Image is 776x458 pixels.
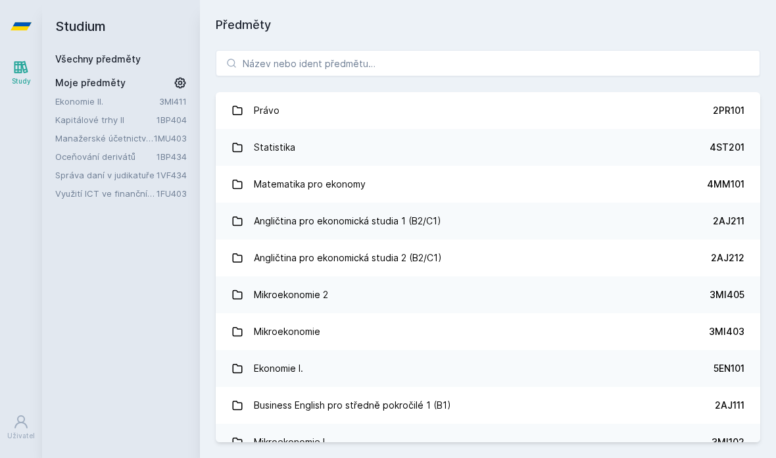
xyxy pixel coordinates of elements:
[707,178,744,191] div: 4MM101
[55,187,157,200] a: Využití ICT ve finančním účetnictví
[216,50,760,76] input: Název nebo ident předmětu…
[254,282,328,308] div: Mikroekonomie 2
[254,318,320,345] div: Mikroekonomie
[55,132,154,145] a: Manažerské účetnictví II.
[715,399,744,412] div: 2AJ111
[3,53,39,93] a: Study
[55,53,141,64] a: Všechny předměty
[713,215,744,228] div: 2AJ211
[55,113,157,126] a: Kapitálové trhy II
[159,96,187,107] a: 3MI411
[216,240,760,276] a: Angličtina pro ekonomická studia 2 (B2/C1) 2AJ212
[254,245,442,271] div: Angličtina pro ekonomická studia 2 (B2/C1)
[254,134,295,161] div: Statistika
[154,133,187,143] a: 1MU403
[157,170,187,180] a: 1VF434
[55,95,159,108] a: Ekonomie II.
[55,168,157,182] a: Správa daní v judikatuře
[3,407,39,447] a: Uživatel
[216,92,760,129] a: Právo 2PR101
[709,325,744,338] div: 3MI403
[713,104,744,117] div: 2PR101
[254,97,279,124] div: Právo
[157,151,187,162] a: 1BP434
[254,355,303,382] div: Ekonomie I.
[55,76,126,89] span: Moje předměty
[12,76,31,86] div: Study
[216,16,760,34] h1: Předměty
[710,141,744,154] div: 4ST201
[157,188,187,199] a: 1FU403
[216,350,760,387] a: Ekonomie I. 5EN101
[254,171,366,197] div: Matematika pro ekonomy
[711,251,744,265] div: 2AJ212
[710,288,744,301] div: 3MI405
[157,114,187,125] a: 1BP404
[254,392,451,419] div: Business English pro středně pokročilé 1 (B1)
[216,129,760,166] a: Statistika 4ST201
[254,208,441,234] div: Angličtina pro ekonomická studia 1 (B2/C1)
[712,436,744,449] div: 3MI102
[714,362,744,375] div: 5EN101
[216,166,760,203] a: Matematika pro ekonomy 4MM101
[55,150,157,163] a: Oceňování derivátů
[216,276,760,313] a: Mikroekonomie 2 3MI405
[254,429,325,455] div: Mikroekonomie I
[216,313,760,350] a: Mikroekonomie 3MI403
[7,431,35,441] div: Uživatel
[216,387,760,424] a: Business English pro středně pokročilé 1 (B1) 2AJ111
[216,203,760,240] a: Angličtina pro ekonomická studia 1 (B2/C1) 2AJ211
